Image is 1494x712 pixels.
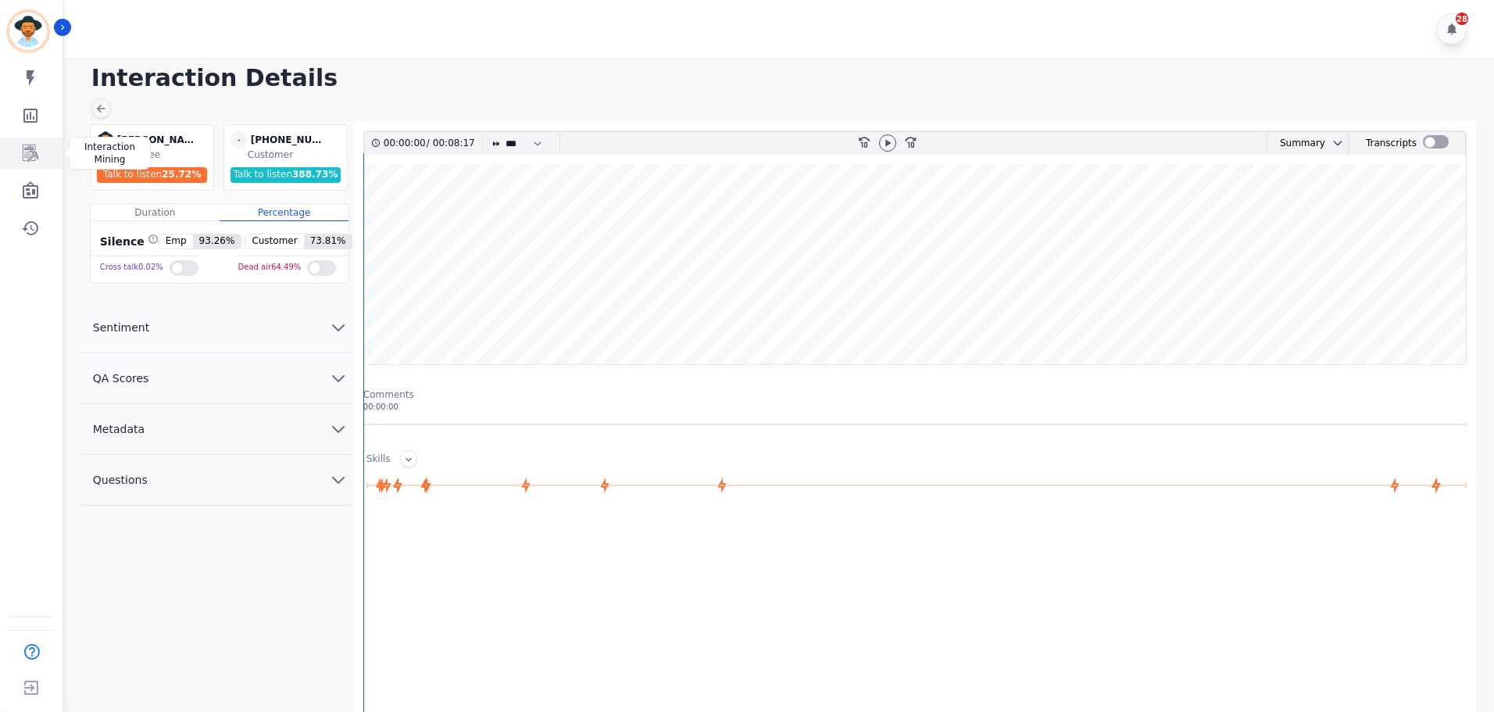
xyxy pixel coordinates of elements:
h1: Interaction Details [91,64,1478,92]
div: Comments [363,388,1467,401]
span: QA Scores [80,370,162,386]
div: Silence [97,234,159,249]
div: Duration [91,204,220,221]
span: 25.72 % [162,169,201,180]
svg: chevron down [1331,137,1344,149]
span: Questions [80,472,160,488]
div: Employee [114,148,210,161]
span: Customer [245,234,303,249]
button: QA Scores chevron down [80,353,354,404]
svg: chevron down [329,420,348,438]
img: Bordered avatar [9,13,47,50]
span: Metadata [80,421,157,437]
div: [PERSON_NAME] [117,131,195,148]
div: Transcripts [1366,132,1417,155]
span: - [231,131,248,148]
div: Skills [366,453,391,467]
span: 73.81 % [304,234,352,249]
div: 00:00:00 [384,132,427,155]
div: / [384,132,479,155]
span: Emp [159,234,193,249]
div: 00:08:17 [430,132,473,155]
div: Dead air 64.49 % [238,256,302,279]
button: Sentiment chevron down [80,302,354,353]
span: Sentiment [80,320,162,335]
div: Talk to listen [231,167,341,183]
div: Percentage [220,204,348,221]
div: Cross talk 0.02 % [100,256,163,279]
button: Metadata chevron down [80,404,354,455]
span: 388.73 % [292,169,338,180]
div: 00:00:00 [363,401,1467,413]
div: [PHONE_NUMBER] [251,131,329,148]
div: Talk to listen [97,167,208,183]
div: 28 [1456,13,1468,25]
div: Summary [1267,132,1325,155]
svg: chevron down [329,369,348,388]
span: 93.26 % [193,234,241,249]
button: Questions chevron down [80,455,354,506]
svg: chevron down [329,470,348,489]
svg: chevron down [329,318,348,337]
button: chevron down [1325,137,1344,149]
div: Customer [248,148,344,161]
